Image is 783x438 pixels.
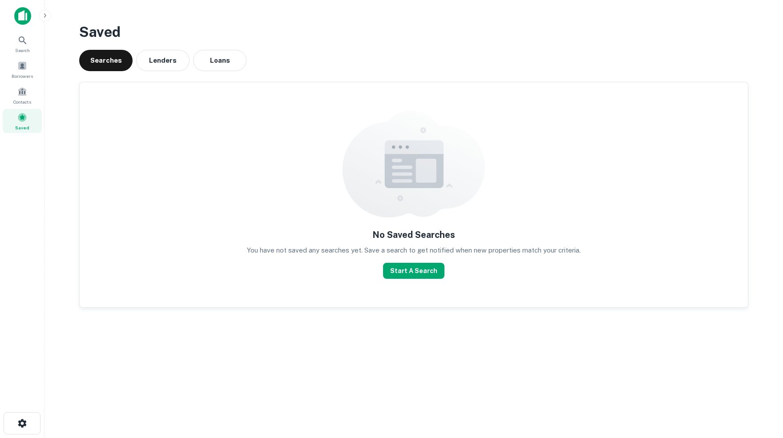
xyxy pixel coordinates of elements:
a: Contacts [3,83,42,107]
h3: Saved [79,21,748,43]
a: Search [3,32,42,56]
button: Lenders [136,50,190,71]
button: Loans [193,50,246,71]
span: Search [15,47,30,54]
a: Borrowers [3,57,42,81]
span: Contacts [13,98,31,105]
button: Start A Search [383,263,444,279]
a: Saved [3,109,42,133]
img: capitalize-icon.png [14,7,31,25]
h5: No Saved Searches [372,228,455,241]
span: Borrowers [12,72,33,80]
img: empty content [343,111,485,217]
p: You have not saved any searches yet. Save a search to get notified when new properties match your... [247,245,581,256]
button: Searches [79,50,133,71]
span: Saved [15,124,29,131]
iframe: Chat Widget [739,338,783,381]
